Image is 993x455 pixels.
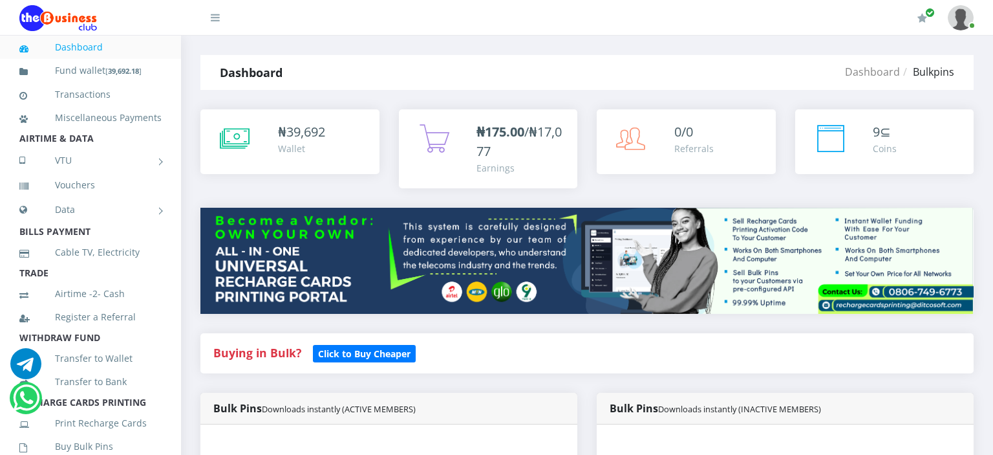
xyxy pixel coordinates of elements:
[658,403,821,415] small: Downloads instantly (INACTIVE MEMBERS)
[10,358,41,379] a: Chat for support
[19,279,162,309] a: Airtime -2- Cash
[19,194,162,226] a: Data
[476,123,562,160] span: /₦17,077
[19,408,162,438] a: Print Recharge Cards
[873,142,897,155] div: Coins
[19,32,162,62] a: Dashboard
[948,5,974,30] img: User
[278,122,325,142] div: ₦
[19,56,162,86] a: Fund wallet[39,692.18]
[610,401,821,416] strong: Bulk Pins
[200,208,974,314] img: multitenant_rcp.png
[19,103,162,133] a: Miscellaneous Payments
[19,170,162,200] a: Vouchers
[13,392,39,414] a: Chat for support
[278,142,325,155] div: Wallet
[313,345,416,361] a: Click to Buy Cheaper
[917,13,927,23] i: Renew/Upgrade Subscription
[845,65,900,79] a: Dashboard
[262,403,416,415] small: Downloads instantly (ACTIVE MEMBERS)
[19,344,162,373] a: Transfer to Wallet
[900,64,954,80] li: Bulkpins
[19,144,162,177] a: VTU
[19,5,97,31] img: Logo
[19,367,162,397] a: Transfer to Bank
[220,65,283,80] strong: Dashboard
[674,142,714,155] div: Referrals
[873,123,880,140] span: 9
[286,123,325,140] span: 39,692
[674,123,693,140] span: 0/0
[19,80,162,109] a: Transactions
[200,109,379,174] a: ₦39,692 Wallet
[108,66,139,76] b: 39,692.18
[597,109,776,174] a: 0/0 Referrals
[925,8,935,17] span: Renew/Upgrade Subscription
[213,345,301,361] strong: Buying in Bulk?
[318,348,411,360] b: Click to Buy Cheaper
[873,122,897,142] div: ⊆
[399,109,578,188] a: ₦175.00/₦17,077 Earnings
[476,161,565,175] div: Earnings
[476,123,524,140] b: ₦175.00
[105,66,142,76] small: [ ]
[19,238,162,267] a: Cable TV, Electricity
[213,401,416,416] strong: Bulk Pins
[19,302,162,332] a: Register a Referral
